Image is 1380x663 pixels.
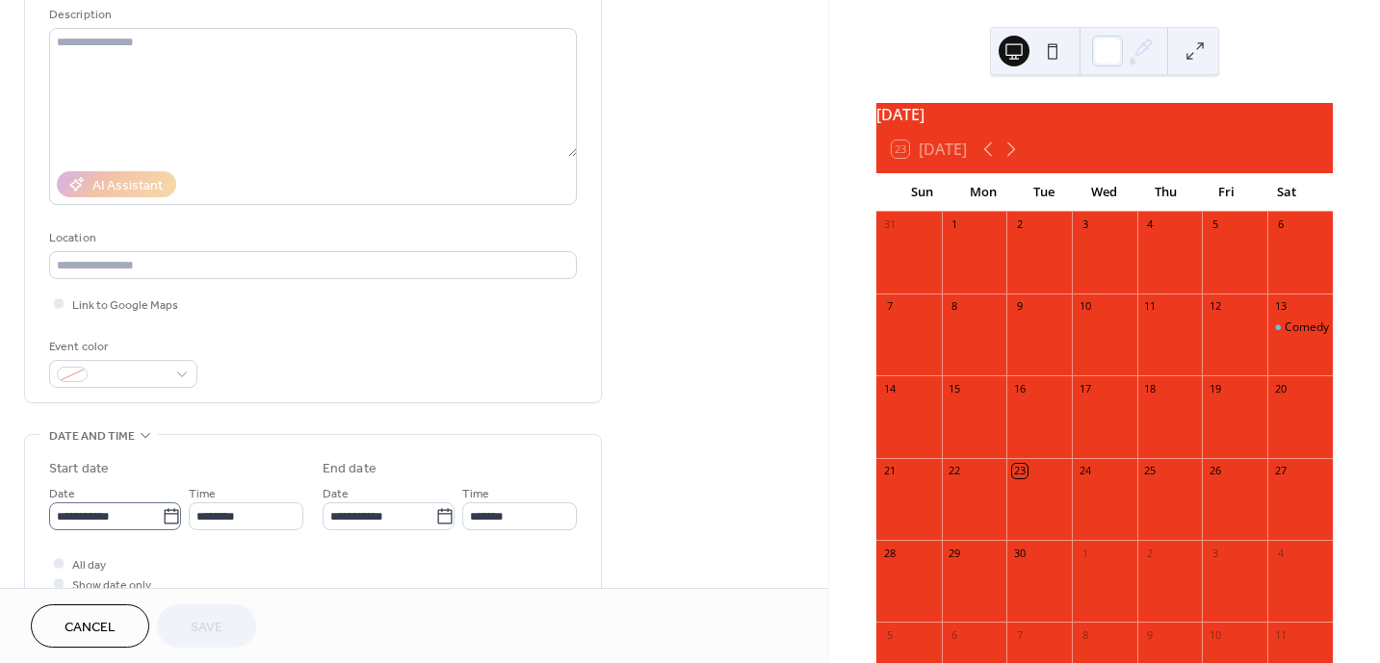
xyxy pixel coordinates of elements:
div: 5 [882,627,897,642]
div: 15 [948,381,962,395]
div: 21 [882,464,897,478]
div: 10 [1208,627,1222,642]
div: 7 [1012,627,1027,642]
div: Tue [1013,173,1074,212]
div: Sat [1257,173,1317,212]
div: 2 [1012,217,1027,232]
div: 3 [1208,546,1222,560]
div: 4 [1273,546,1288,560]
div: 17 [1078,381,1092,395]
div: 1 [948,217,962,232]
div: Wed [1074,173,1134,212]
span: Show date only [72,575,151,596]
div: 1 [1078,546,1092,560]
div: 10 [1078,299,1092,314]
div: 31 [882,217,897,232]
div: End date [323,459,377,479]
div: 29 [948,546,962,560]
div: 14 [882,381,897,395]
div: 27 [1273,464,1288,478]
span: Date [49,484,75,504]
div: 6 [1273,217,1288,232]
div: 7 [882,299,897,314]
div: Location [49,228,573,248]
div: Mon [952,173,1013,212]
div: 19 [1208,381,1222,395]
div: Sun [892,173,952,212]
div: Description [49,5,573,25]
div: 23 [1012,464,1027,478]
span: Time [189,484,216,504]
span: Link to Google Maps [72,295,178,316]
span: All day [72,555,106,575]
div: 6 [948,627,962,642]
div: 18 [1143,381,1158,395]
div: 30 [1012,546,1027,560]
div: 20 [1273,381,1288,395]
div: 24 [1078,464,1092,478]
div: 8 [1078,627,1092,642]
div: Start date [49,459,109,479]
span: Cancel [65,618,116,638]
div: 12 [1208,299,1222,314]
div: 9 [1143,627,1158,642]
div: Thu [1134,173,1195,212]
div: 11 [1143,299,1158,314]
div: 26 [1208,464,1222,478]
div: [DATE] [876,103,1333,126]
div: 8 [948,299,962,314]
div: 9 [1012,299,1027,314]
span: Date [323,484,349,504]
button: Cancel [31,604,149,648]
div: 13 [1273,299,1288,314]
div: 16 [1012,381,1027,395]
span: Date and time [49,426,135,446]
div: 22 [948,464,962,478]
div: Event color [49,337,194,357]
div: 2 [1143,546,1158,560]
div: 11 [1273,627,1288,642]
div: 28 [882,546,897,560]
div: 4 [1143,217,1158,232]
div: Fri [1196,173,1257,212]
div: Comedy Night in the Barrel Room! [1267,319,1333,336]
div: 3 [1078,217,1092,232]
div: 25 [1143,464,1158,478]
span: Time [462,484,489,504]
div: 5 [1208,217,1222,232]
